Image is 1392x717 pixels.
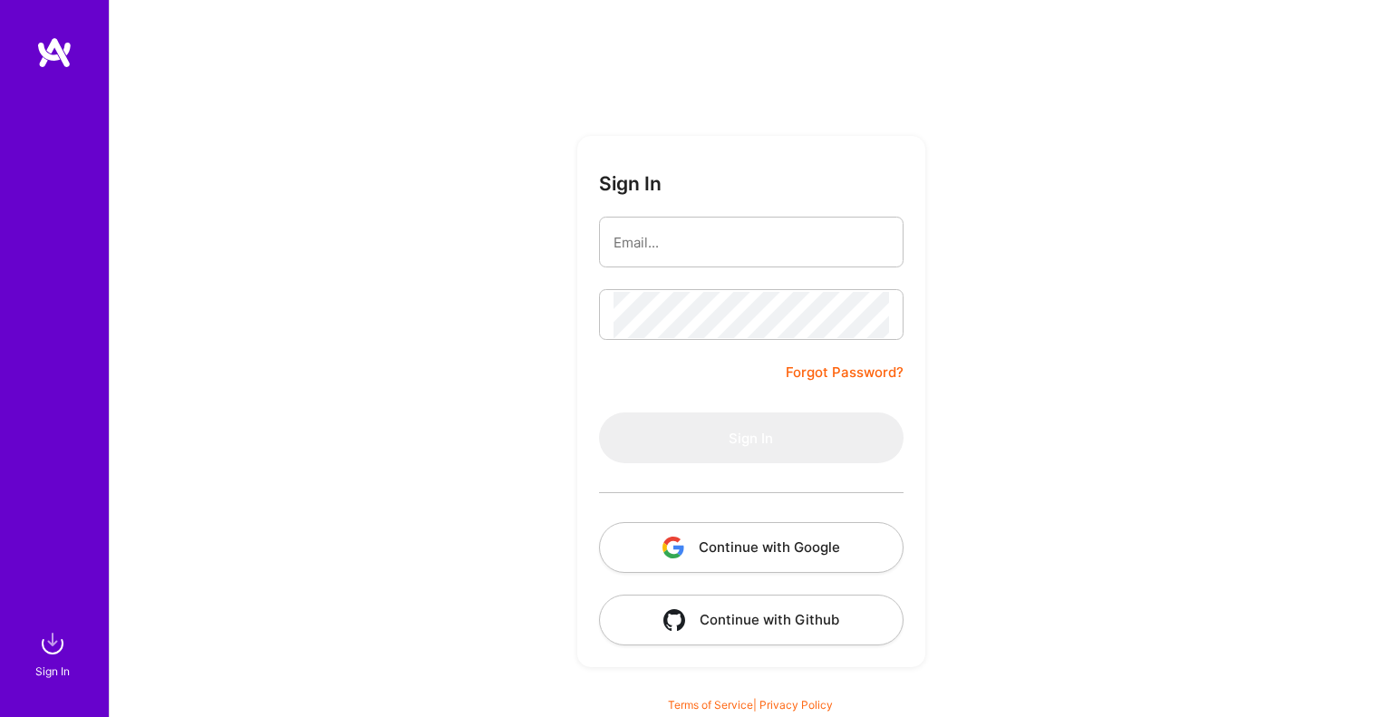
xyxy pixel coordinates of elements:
img: logo [36,36,72,69]
input: Email... [614,219,889,266]
h3: Sign In [599,172,662,195]
img: sign in [34,625,71,662]
div: © 2025 ATeams Inc., All rights reserved. [109,663,1392,708]
button: Sign In [599,412,904,463]
button: Continue with Github [599,595,904,645]
a: sign inSign In [38,625,71,681]
a: Forgot Password? [786,362,904,383]
a: Privacy Policy [759,698,833,712]
img: icon [663,609,685,631]
button: Continue with Google [599,522,904,573]
a: Terms of Service [668,698,753,712]
div: Sign In [35,662,70,681]
img: icon [662,537,684,558]
span: | [668,698,833,712]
